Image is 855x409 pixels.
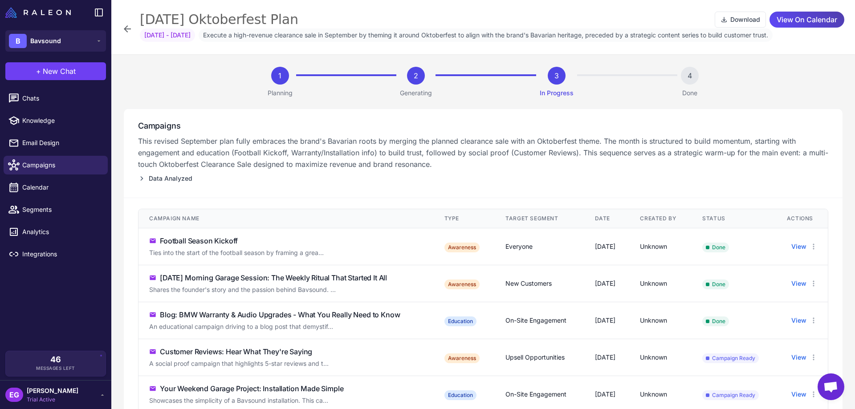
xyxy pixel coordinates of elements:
div: Upsell Opportunities [505,352,573,362]
span: Email Design [22,138,101,148]
div: Awareness [444,279,480,289]
div: Customer Reviews: Hear What They're Saying [160,346,312,357]
th: Target Segment [495,209,584,228]
div: Awareness [444,353,480,363]
th: Actions [776,209,828,228]
div: [DATE] Oktoberfest Plan [140,11,298,28]
div: [DATE] [595,279,619,288]
p: This revised September plan fully embraces the brand's Bavarian roots by merging the planned clea... [138,135,828,170]
span: 46 [50,356,61,364]
div: Everyone [505,242,573,251]
a: Knowledge [4,111,108,130]
button: View [791,279,806,288]
span: Chats [22,93,101,103]
div: Click to edit [149,396,406,405]
div: Click to edit [149,285,406,295]
div: On-Site Engagement [505,316,573,325]
th: Type [434,209,495,228]
button: +New Chat [5,62,106,80]
th: Date [584,209,630,228]
div: Football Season Kickoff [160,235,238,246]
th: Created By [629,209,692,228]
div: 4 [681,67,699,85]
th: Status [692,209,776,228]
span: Done [702,279,729,289]
div: Education [444,316,476,326]
div: Click to edit [149,359,406,369]
div: [DATE] [595,352,619,362]
h3: Campaigns [138,120,828,132]
a: Integrations [4,245,108,263]
span: Campaign Ready [702,390,759,400]
span: Execute a high-revenue clearance sale in September by theming it around Oktoberfest to align with... [199,28,773,42]
span: Bavsound [30,36,61,46]
button: BBavsound [5,30,106,52]
a: Campaigns [4,156,108,174]
th: Campaign Name [138,209,434,228]
div: Unknown [640,316,681,325]
p: Done [682,88,697,98]
div: Education [444,390,476,400]
span: View On Calendar [777,12,837,28]
div: Click to edit [149,322,406,332]
div: 2 [407,67,425,85]
span: Data Analyzed [149,174,192,183]
span: Analytics [22,227,101,237]
a: Email Design [4,134,108,152]
span: Campaigns [22,160,101,170]
p: In Progress [540,88,574,98]
div: [DATE] [595,316,619,325]
a: Analytics [4,223,108,241]
div: Unknown [640,352,681,362]
a: Calendar [4,178,108,197]
div: 1 [271,67,289,85]
button: Download [715,12,766,28]
div: [DATE] [595,242,619,251]
div: Click to edit [149,248,406,258]
p: Planning [268,88,293,98]
a: Chats [4,89,108,108]
button: View [791,352,806,362]
div: [DATE] Morning Garage Session: The Weekly Ritual That Started It All [160,272,387,283]
div: On-Site Engagement [505,389,573,399]
span: [PERSON_NAME] [27,386,78,396]
span: Integrations [22,249,101,259]
span: Done [702,316,729,326]
div: New Customers [505,279,573,288]
div: [DATE] [595,389,619,399]
div: Unknown [640,279,681,288]
div: 3 [548,67,566,85]
span: Knowledge [22,116,101,126]
div: Unknown [640,242,681,251]
a: Raleon Logo [5,7,74,18]
div: Unknown [640,389,681,399]
span: + [36,66,41,77]
button: View [791,389,806,399]
button: View [791,316,806,325]
div: Open chat [818,373,844,400]
span: Calendar [22,182,101,192]
a: Segments [4,200,108,219]
div: Your Weekend Garage Project: Installation Made Simple [160,383,344,394]
img: Raleon Logo [5,7,71,18]
div: B [9,34,27,48]
div: Awareness [444,243,480,252]
span: Messages Left [36,365,75,372]
span: Campaign Ready [702,353,759,363]
p: Generating [400,88,432,98]
div: EG [5,388,23,402]
span: Done [702,243,729,252]
span: [DATE] - [DATE] [140,28,195,42]
div: Blog: BMW Warranty & Audio Upgrades - What You Really Need to Know [160,309,400,320]
span: Segments [22,205,101,215]
span: New Chat [43,66,76,77]
button: View [791,242,806,251]
span: Trial Active [27,396,78,404]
